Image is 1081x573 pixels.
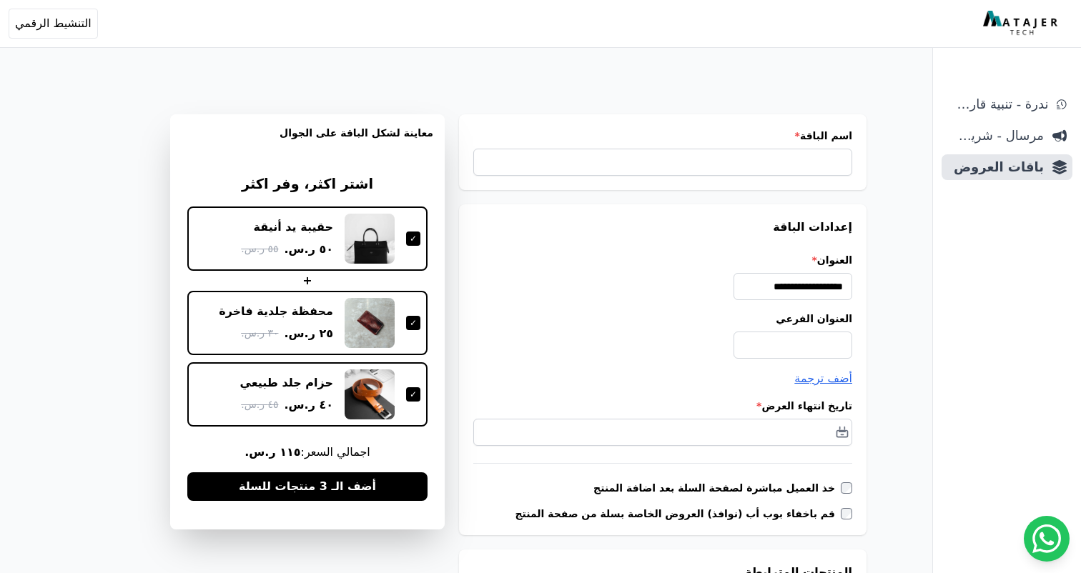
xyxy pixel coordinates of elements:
span: ندرة - تنبية قارب علي النفاذ [947,94,1048,114]
span: ٣٠ ر.س. [241,326,278,341]
div: محفظة جلدية فاخرة [219,304,333,319]
button: أضف الـ 3 منتجات للسلة [187,472,428,501]
h3: معاينة لشكل الباقة على الجوال [182,126,433,157]
span: ٢٥ ر.س. [284,325,333,342]
span: التنشيط الرقمي [15,15,92,32]
b: ١١٥ ر.س. [245,445,300,459]
button: أضف ترجمة [794,370,852,387]
img: محفظة جلدية فاخرة [345,298,395,348]
img: حقيبة يد أنيقة [345,214,395,264]
label: خذ العميل مباشرة لصفحة السلة بعد اضافة المنتج [593,481,841,495]
span: مرسال - شريط دعاية [947,126,1044,146]
span: ٤٥ ر.س. [241,397,278,412]
label: العنوان الفرعي [473,312,852,326]
div: + [187,272,428,289]
span: باقات العروض [947,157,1044,177]
label: العنوان [473,253,852,267]
label: تاريخ انتهاء العرض [473,399,852,413]
span: أضف الـ 3 منتجات للسلة [239,478,376,495]
img: حزام جلد طبيعي [345,369,395,419]
label: قم باخفاء بوب أب (نوافذ) العروض الخاصة بسلة من صفحة المنتج [515,507,841,521]
span: اجمالي السعر: [187,444,428,461]
span: ٥٥ ر.س. [241,241,278,256]
div: حقيبة يد أنيقة [254,219,333,235]
div: حزام جلد طبيعي [240,375,334,391]
span: ٤٠ ر.س. [284,397,333,414]
button: التنشيط الرقمي [9,9,98,39]
span: أضف ترجمة [794,372,852,385]
h3: اشتر اكثر، وفر اكثر [187,174,428,195]
span: ٥٠ ر.س. [284,241,333,258]
img: MatajerTech Logo [983,11,1061,36]
h3: إعدادات الباقة [473,219,852,236]
label: اسم الباقة [473,129,852,143]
